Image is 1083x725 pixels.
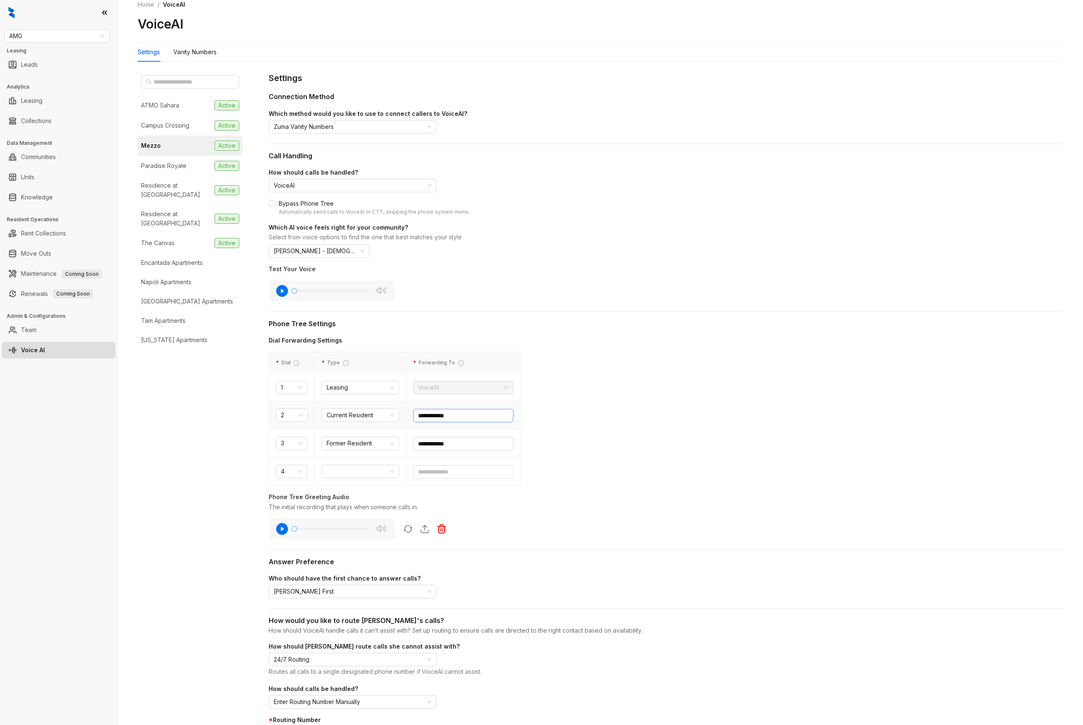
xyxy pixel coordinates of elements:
div: [US_STATE] Apartments [141,335,207,345]
span: 24/7 Routing [274,653,432,666]
h3: Analytics [7,83,117,91]
a: Rent Collections [21,225,66,242]
span: Active [215,238,239,248]
div: Campus Crossing [141,121,189,130]
a: Knowledge [21,189,53,206]
a: Voice AI [21,342,45,359]
div: Who should have the first chance to answer calls? [269,574,1063,583]
div: How would you like to route [PERSON_NAME]'s calls? [269,615,1063,626]
li: Team [2,322,115,338]
span: Kelsey Answers First [274,585,432,598]
div: Mezzo [141,141,161,150]
li: Voice AI [2,342,115,359]
div: Phone Tree Settings [269,319,1063,329]
span: AMG [9,30,105,42]
img: logo [8,7,15,18]
span: VoiceAI [274,179,432,192]
div: Routing Number [269,715,1063,725]
li: Leads [2,56,115,73]
span: Bypass Phone Tree [275,199,473,216]
div: Test Your Voice [269,264,437,274]
div: Encantada Apartments [141,258,203,267]
div: Dial [276,359,308,367]
div: Answer Preference [269,557,1063,567]
span: 2 [281,409,303,421]
li: Maintenance [2,265,115,282]
div: How should calls be handled? [269,684,1063,694]
a: Collections [21,113,52,129]
div: ATMO Sahara [141,101,179,110]
li: Knowledge [2,189,115,206]
li: Renewals [2,285,115,302]
div: Vanity Numbers [173,47,217,57]
span: 4 [281,465,303,478]
h3: Data Management [7,139,117,147]
div: Which method would you like to use to connect callers to VoiceAI? [269,109,1063,118]
span: Current Resident [327,409,394,421]
h3: Leasing [7,47,117,55]
span: Former Resident [327,437,394,450]
li: Leasing [2,92,115,109]
span: Active [215,100,239,110]
div: [GEOGRAPHIC_DATA] Apartments [141,297,233,306]
span: Coming Soon [53,289,93,298]
a: Communities [21,149,56,165]
div: Which AI voice feels right for your community? [269,223,1063,232]
span: VoiceAI [418,381,508,394]
li: Units [2,169,115,186]
a: Units [21,169,34,186]
a: Leasing [21,92,42,109]
span: Active [215,214,239,224]
h3: Resident Operations [7,216,117,223]
li: Rent Collections [2,225,115,242]
h2: VoiceAI [138,16,183,32]
span: 3 [281,437,303,450]
div: How should calls be handled? [269,168,1063,177]
div: Paradise Royale [141,161,186,170]
div: The Canvas [141,238,175,248]
span: Leasing [327,381,394,394]
a: Leads [21,56,38,73]
div: Tam Apartments [141,316,186,325]
div: The initial recording that plays when someone calls in. [269,503,1063,512]
h3: Admin & Configurations [7,312,117,320]
div: Dial Forwarding Settings [269,336,521,345]
div: Phone Tree Greeting Audio [269,492,1063,502]
span: Zuma Vanity Numbers [274,120,432,133]
div: Residence at [GEOGRAPHIC_DATA] [141,209,211,228]
li: Communities [2,149,115,165]
div: Type [322,359,399,367]
span: Enter Routing Number Manually [274,696,432,708]
span: VoiceAI [163,1,185,8]
div: Automatically send calls to VoiceAI or CTT, skipping the phone system menu. [279,208,470,216]
span: search [146,79,152,85]
div: How should [PERSON_NAME] route calls she cannot assist with? [269,642,1063,651]
a: RenewalsComing Soon [21,285,93,302]
div: Routes all calls to a single designated phone number if VoiceAI cannot assist. [269,667,1063,678]
a: Team [21,322,37,338]
div: Call Handling [269,151,1063,161]
span: Active [215,161,239,171]
li: Move Outs [2,245,115,262]
span: Coming Soon [62,270,102,279]
div: Napoli Apartments [141,277,191,287]
span: 1 [281,381,303,394]
div: Settings [138,47,160,57]
span: Natasha - American Female [274,245,364,257]
div: Settings [269,72,1063,85]
div: Forwarding To [413,359,513,367]
span: Active [215,120,239,131]
div: How should VoiceAI handle calls it can’t assist with? Set up routing to ensure calls are directed... [269,626,1063,635]
a: Move Outs [21,245,51,262]
div: Connection Method [269,92,1063,102]
div: Residence at [GEOGRAPHIC_DATA] [141,181,211,199]
li: Collections [2,113,115,129]
div: Select from voice options to find the one that best matches your style [269,233,1063,243]
span: Active [215,185,239,195]
span: Active [215,141,239,151]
